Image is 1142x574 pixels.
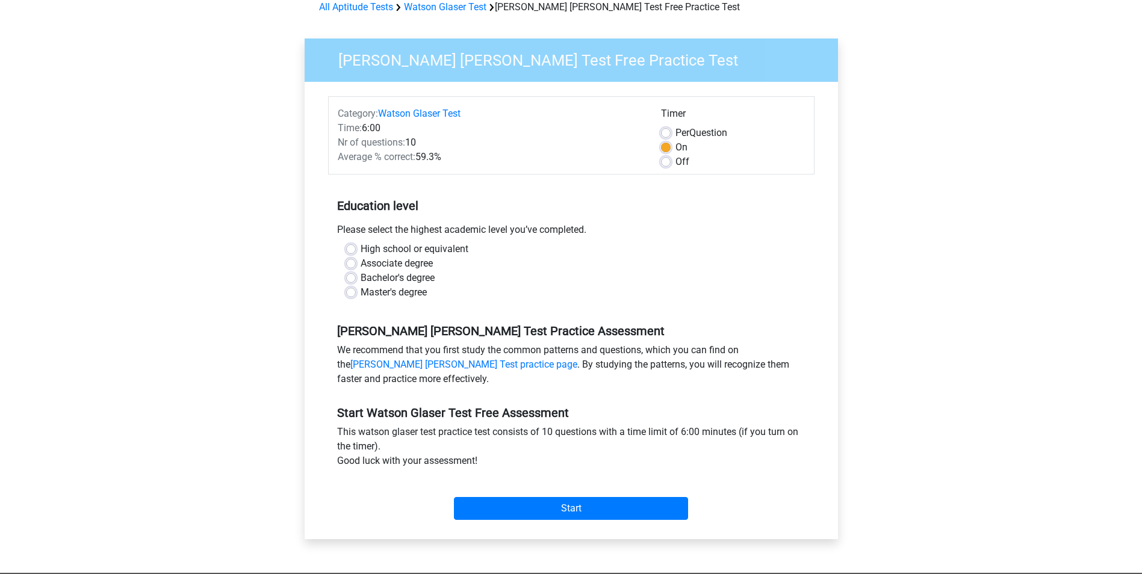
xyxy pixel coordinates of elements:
[337,194,805,218] h5: Education level
[328,223,815,242] div: Please select the highest academic level you’ve completed.
[324,46,829,70] h3: [PERSON_NAME] [PERSON_NAME] Test Free Practice Test
[338,137,405,148] span: Nr of questions:
[675,127,689,138] span: Per
[675,126,727,140] label: Question
[319,1,393,13] a: All Aptitude Tests
[329,135,652,150] div: 10
[361,271,435,285] label: Bachelor's degree
[329,121,652,135] div: 6:00
[338,151,415,162] span: Average % correct:
[328,425,815,473] div: This watson glaser test practice test consists of 10 questions with a time limit of 6:00 minutes ...
[337,324,805,338] h5: [PERSON_NAME] [PERSON_NAME] Test Practice Assessment
[675,155,689,169] label: Off
[338,108,378,119] span: Category:
[337,406,805,420] h5: Start Watson Glaser Test Free Assessment
[361,242,468,256] label: High school or equivalent
[361,285,427,300] label: Master's degree
[361,256,433,271] label: Associate degree
[675,140,687,155] label: On
[454,497,688,520] input: Start
[378,108,461,119] a: Watson Glaser Test
[329,150,652,164] div: 59.3%
[661,106,805,126] div: Timer
[404,1,486,13] a: Watson Glaser Test
[338,122,362,134] span: Time:
[350,359,577,370] a: [PERSON_NAME] [PERSON_NAME] Test practice page
[328,343,815,391] div: We recommend that you first study the common patterns and questions, which you can find on the . ...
